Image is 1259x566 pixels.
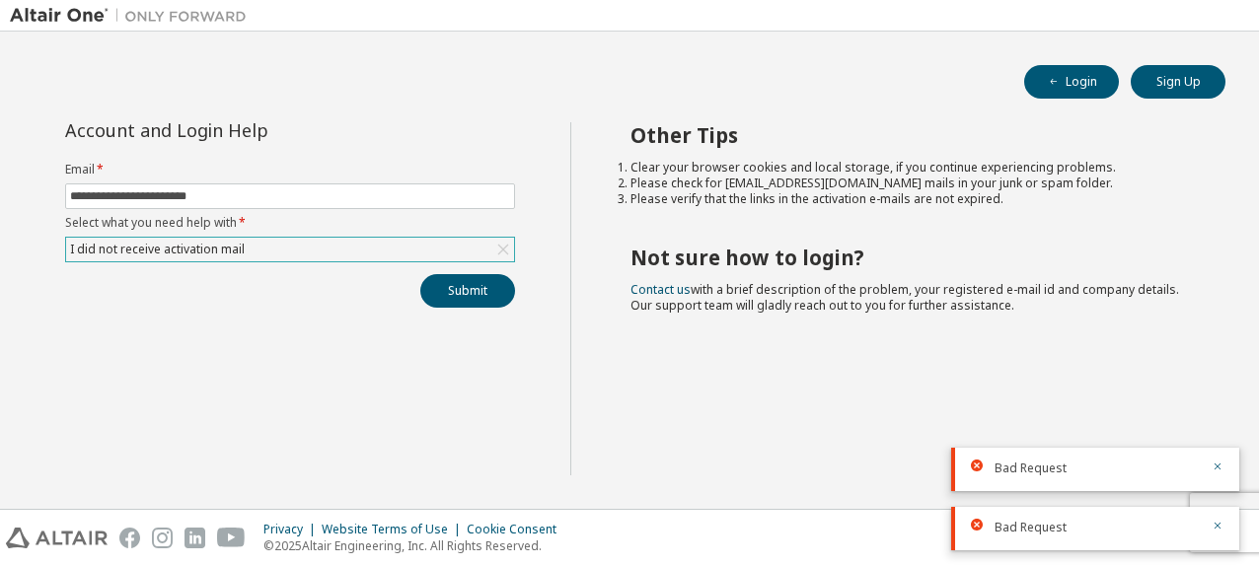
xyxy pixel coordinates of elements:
[65,215,515,231] label: Select what you need help with
[185,528,205,548] img: linkedin.svg
[630,191,1191,207] li: Please verify that the links in the activation e-mails are not expired.
[66,238,514,261] div: I did not receive activation mail
[217,528,246,548] img: youtube.svg
[630,122,1191,148] h2: Other Tips
[263,537,568,554] p: © 2025 Altair Engineering, Inc. All Rights Reserved.
[995,520,1067,535] span: Bad Request
[995,460,1067,476] span: Bad Request
[467,522,568,537] div: Cookie Consent
[10,6,257,26] img: Altair One
[65,122,425,138] div: Account and Login Help
[630,176,1191,191] li: Please check for [EMAIL_ADDRESS][DOMAIN_NAME] mails in your junk or spam folder.
[630,245,1191,270] h2: Not sure how to login?
[152,528,173,548] img: instagram.svg
[420,274,515,308] button: Submit
[263,522,322,537] div: Privacy
[65,162,515,177] label: Email
[1024,65,1119,99] button: Login
[630,281,691,298] a: Contact us
[630,281,1179,314] span: with a brief description of the problem, your registered e-mail id and company details. Our suppo...
[630,160,1191,176] li: Clear your browser cookies and local storage, if you continue experiencing problems.
[67,239,248,260] div: I did not receive activation mail
[6,528,108,548] img: altair_logo.svg
[322,522,467,537] div: Website Terms of Use
[119,528,140,548] img: facebook.svg
[1131,65,1225,99] button: Sign Up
